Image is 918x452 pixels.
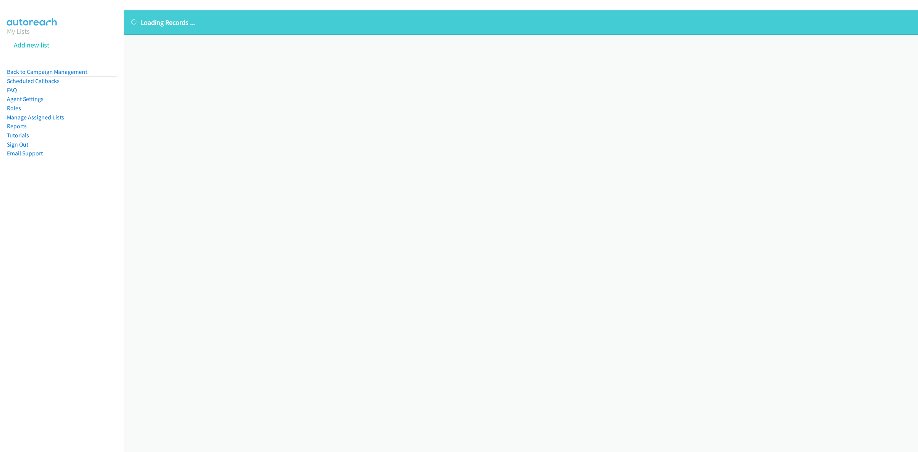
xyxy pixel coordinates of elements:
a: Add new list [14,41,49,49]
a: Scheduled Callbacks [7,77,60,85]
a: Roles [7,104,21,112]
a: Email Support [7,150,43,157]
a: Tutorials [7,132,29,139]
p: Loading Records ... [131,17,911,28]
a: Agent Settings [7,95,44,103]
a: Back to Campaign Management [7,68,87,75]
a: Manage Assigned Lists [7,114,64,121]
a: Reports [7,122,27,130]
a: My Lists [7,27,30,36]
a: FAQ [7,86,17,94]
a: Sign Out [7,141,28,148]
